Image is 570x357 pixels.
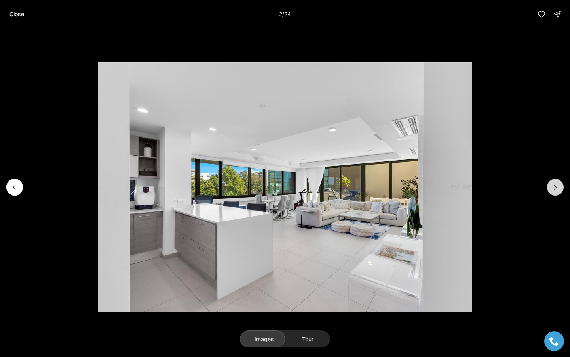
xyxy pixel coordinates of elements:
p: Close [9,11,24,17]
p: 2 / 24 [279,11,291,17]
button: Tour [285,330,330,348]
button: Close [5,6,29,22]
button: Images [240,330,285,348]
button: Next slide [547,179,564,196]
button: Previous slide [6,179,23,196]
